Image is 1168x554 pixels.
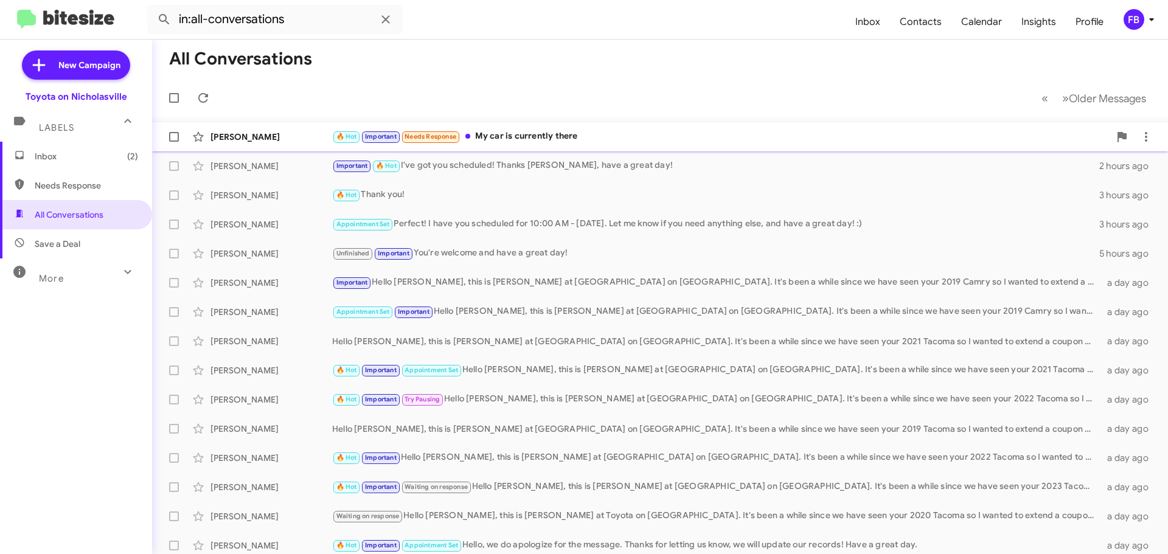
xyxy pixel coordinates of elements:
nav: Page navigation example [1035,86,1153,111]
div: Hello [PERSON_NAME], this is [PERSON_NAME] at [GEOGRAPHIC_DATA] on [GEOGRAPHIC_DATA]. It's been a... [332,363,1100,377]
span: Needs Response [405,133,456,140]
span: 🔥 Hot [336,541,357,549]
div: Hello [PERSON_NAME], this is [PERSON_NAME] at [GEOGRAPHIC_DATA] on [GEOGRAPHIC_DATA]. It's been a... [332,335,1100,347]
div: [PERSON_NAME] [210,306,332,318]
div: a day ago [1100,452,1158,464]
span: Important [365,541,397,549]
div: 3 hours ago [1099,218,1158,230]
div: I've got you scheduled! Thanks [PERSON_NAME], have a great day! [332,159,1099,173]
div: Hello [PERSON_NAME], this is [PERSON_NAME] at Toyota on [GEOGRAPHIC_DATA]. It's been a while sinc... [332,509,1100,523]
span: Waiting on response [336,512,400,520]
span: 🔥 Hot [336,366,357,374]
span: Important [336,162,368,170]
a: Profile [1066,4,1113,40]
span: Appointment Set [336,220,390,228]
div: [PERSON_NAME] [210,481,332,493]
span: Important [378,249,409,257]
div: a day ago [1100,306,1158,318]
div: a day ago [1100,510,1158,522]
div: Hello [PERSON_NAME], this is [PERSON_NAME] at [GEOGRAPHIC_DATA] on [GEOGRAPHIC_DATA]. It's been a... [332,480,1100,494]
span: Important [365,395,397,403]
span: Try Pausing [405,395,440,403]
span: New Campaign [58,59,120,71]
div: My car is currently there [332,130,1110,144]
div: Thank you! [332,188,1099,202]
div: Toyota on Nicholasville [26,91,127,103]
div: a day ago [1100,481,1158,493]
span: 🔥 Hot [376,162,397,170]
div: [PERSON_NAME] [210,452,332,464]
span: Older Messages [1069,92,1146,105]
span: Appointment Set [405,366,458,374]
div: [PERSON_NAME] [210,510,332,522]
div: Hello [PERSON_NAME], this is [PERSON_NAME] at [GEOGRAPHIC_DATA] on [GEOGRAPHIC_DATA]. It's been a... [332,423,1100,435]
span: Waiting on response [405,483,468,491]
input: Search [147,5,403,34]
span: Important [336,279,368,286]
div: Hello [PERSON_NAME], this is [PERSON_NAME] at [GEOGRAPHIC_DATA] on [GEOGRAPHIC_DATA]. It's been a... [332,275,1100,289]
span: Important [365,454,397,462]
div: a day ago [1100,277,1158,289]
span: All Conversations [35,209,103,221]
span: Inbox [35,150,138,162]
span: Important [365,133,397,140]
span: 🔥 Hot [336,454,357,462]
span: 🔥 Hot [336,395,357,403]
div: [PERSON_NAME] [210,539,332,552]
div: [PERSON_NAME] [210,248,332,260]
a: Inbox [846,4,890,40]
div: a day ago [1100,423,1158,435]
span: Important [398,308,429,316]
div: 3 hours ago [1099,189,1158,201]
span: More [39,273,64,284]
button: Previous [1034,86,1055,111]
div: [PERSON_NAME] [210,393,332,406]
div: [PERSON_NAME] [210,277,332,289]
a: New Campaign [22,50,130,80]
div: Hello [PERSON_NAME], this is [PERSON_NAME] at [GEOGRAPHIC_DATA] on [GEOGRAPHIC_DATA]. It's been a... [332,392,1100,406]
div: 5 hours ago [1099,248,1158,260]
div: [PERSON_NAME] [210,423,332,435]
div: Hello [PERSON_NAME], this is [PERSON_NAME] at [GEOGRAPHIC_DATA] on [GEOGRAPHIC_DATA]. It's been a... [332,451,1100,465]
span: » [1062,91,1069,106]
span: Important [365,483,397,491]
span: Needs Response [35,179,138,192]
div: You're welcome and have a great day! [332,246,1099,260]
div: Perfect! I have you scheduled for 10:00 AM - [DATE]. Let me know if you need anything else, and h... [332,217,1099,231]
span: Labels [39,122,74,133]
div: [PERSON_NAME] [210,131,332,143]
div: a day ago [1100,364,1158,376]
span: « [1041,91,1048,106]
a: Insights [1012,4,1066,40]
span: Appointment Set [405,541,458,549]
div: [PERSON_NAME] [210,364,332,376]
div: a day ago [1100,335,1158,347]
span: 🔥 Hot [336,133,357,140]
span: 🔥 Hot [336,483,357,491]
a: Contacts [890,4,951,40]
span: Unfinished [336,249,370,257]
h1: All Conversations [169,49,312,69]
div: a day ago [1100,539,1158,552]
div: [PERSON_NAME] [210,218,332,230]
span: 🔥 Hot [336,191,357,199]
div: Hello, we do apologize for the message. Thanks for letting us know, we will update our records! H... [332,538,1100,552]
div: [PERSON_NAME] [210,160,332,172]
div: 2 hours ago [1099,160,1158,172]
span: (2) [127,150,138,162]
button: Next [1055,86,1153,111]
div: Hello [PERSON_NAME], this is [PERSON_NAME] at [GEOGRAPHIC_DATA] on [GEOGRAPHIC_DATA]. It's been a... [332,305,1100,319]
a: Calendar [951,4,1012,40]
button: FB [1113,9,1155,30]
div: [PERSON_NAME] [210,335,332,347]
div: [PERSON_NAME] [210,189,332,201]
span: Important [365,366,397,374]
div: FB [1124,9,1144,30]
div: a day ago [1100,393,1158,406]
span: Save a Deal [35,238,80,250]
